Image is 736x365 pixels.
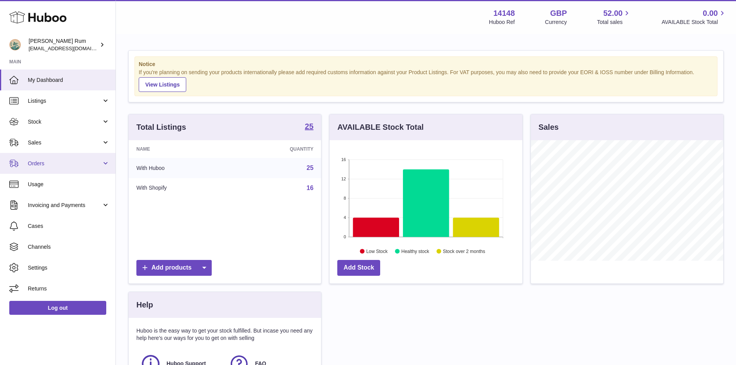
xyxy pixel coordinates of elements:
p: Huboo is the easy way to get your stock fulfilled. But incase you need any help here's our ways f... [136,327,313,342]
a: 16 [307,185,314,191]
td: With Shopify [129,178,233,198]
h3: Total Listings [136,122,186,132]
strong: Notice [139,61,713,68]
a: Add Stock [337,260,380,276]
div: Currency [545,19,567,26]
td: With Huboo [129,158,233,178]
span: Channels [28,243,110,251]
span: Sales [28,139,102,146]
a: View Listings [139,77,186,92]
text: Low Stock [366,248,388,254]
a: 25 [305,122,313,132]
a: 25 [307,165,314,171]
span: Stock [28,118,102,126]
span: AVAILABLE Stock Total [661,19,727,26]
a: Log out [9,301,106,315]
span: 0.00 [703,8,718,19]
div: If you're planning on sending your products internationally please add required customs informati... [139,69,713,92]
span: Cases [28,222,110,230]
h3: Sales [539,122,559,132]
span: My Dashboard [28,76,110,84]
img: mail@bartirum.wales [9,39,21,51]
strong: 25 [305,122,313,130]
strong: GBP [550,8,567,19]
th: Name [129,140,233,158]
h3: Help [136,300,153,310]
div: [PERSON_NAME] Rum [29,37,98,52]
text: Stock over 2 months [443,248,485,254]
strong: 14148 [493,8,515,19]
span: Invoicing and Payments [28,202,102,209]
span: Settings [28,264,110,272]
span: 52.00 [603,8,622,19]
text: 16 [342,157,346,162]
th: Quantity [233,140,321,158]
span: Usage [28,181,110,188]
text: 4 [344,215,346,220]
a: 52.00 Total sales [597,8,631,26]
span: Listings [28,97,102,105]
text: 0 [344,234,346,239]
text: 8 [344,196,346,200]
div: Huboo Ref [489,19,515,26]
span: [EMAIL_ADDRESS][DOMAIN_NAME] [29,45,114,51]
span: Returns [28,285,110,292]
a: Add products [136,260,212,276]
span: Total sales [597,19,631,26]
text: Healthy stock [401,248,430,254]
h3: AVAILABLE Stock Total [337,122,423,132]
span: Orders [28,160,102,167]
a: 0.00 AVAILABLE Stock Total [661,8,727,26]
text: 12 [342,177,346,181]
